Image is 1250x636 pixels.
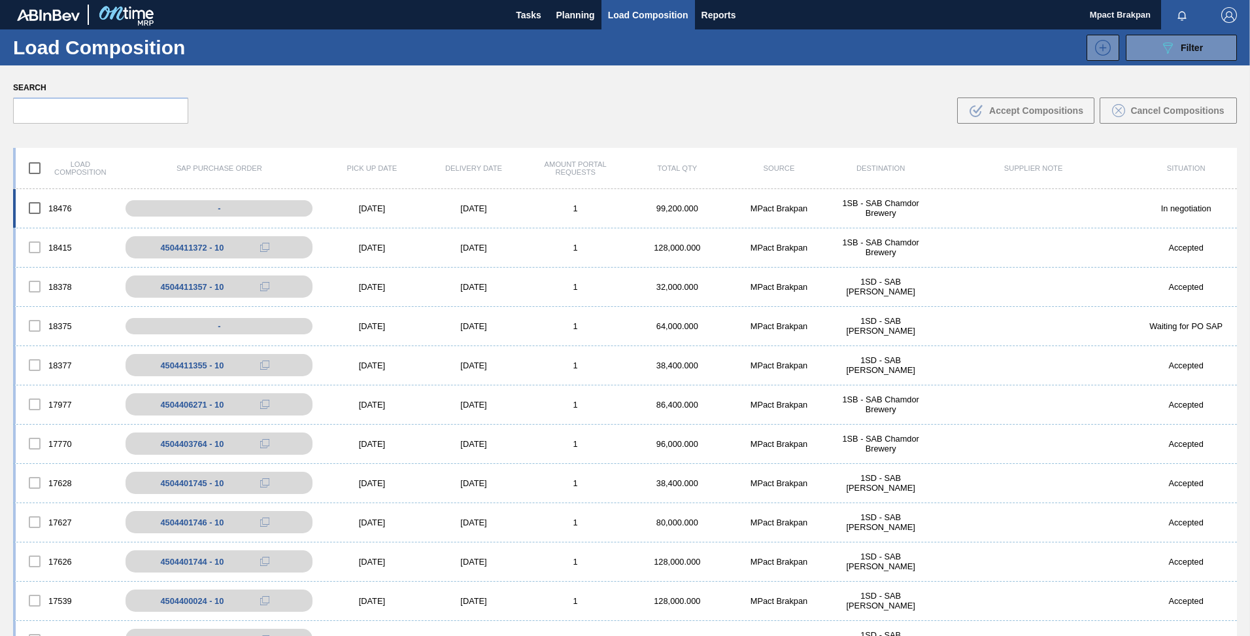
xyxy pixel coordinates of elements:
[524,439,626,449] div: 1
[160,596,224,606] div: 4504400024 - 10
[160,282,224,292] div: 4504411357 - 10
[1100,97,1237,124] button: Cancel Compositions
[830,395,932,414] div: 1SB - SAB Chamdor Brewery
[728,557,830,567] div: MPact Brakpan
[423,439,525,449] div: [DATE]
[524,243,626,253] div: 1
[321,282,423,292] div: [DATE]
[1135,478,1237,488] div: Accepted
[1135,203,1237,213] div: In negotiation
[126,200,312,217] div: -
[728,164,830,172] div: Source
[830,473,932,493] div: 1SD - SAB Rosslyn Brewery
[160,557,224,567] div: 4504401744 - 10
[626,478,728,488] div: 38,400.000
[1135,557,1237,567] div: Accepted
[252,397,278,412] div: Copy
[16,351,118,379] div: 18377
[321,557,423,567] div: [DATE]
[423,203,525,213] div: [DATE]
[830,198,932,218] div: 1SB - SAB Chamdor Brewery
[252,357,278,373] div: Copy
[626,439,728,449] div: 96,000.000
[252,514,278,530] div: Copy
[524,557,626,567] div: 1
[728,361,830,370] div: MPact Brakpan
[321,203,423,213] div: [DATE]
[321,518,423,527] div: [DATE]
[626,400,728,410] div: 86,400.000
[252,436,278,451] div: Copy
[423,557,525,567] div: [DATE]
[728,282,830,292] div: MPact Brakpan
[321,478,423,488] div: [DATE]
[989,105,1083,116] span: Accept Compositions
[830,591,932,610] div: 1SD - SAB Rosslyn Brewery
[524,596,626,606] div: 1
[423,164,525,172] div: Delivery Date
[626,361,728,370] div: 38,400.000
[321,596,423,606] div: [DATE]
[830,355,932,375] div: 1SD - SAB Rosslyn Brewery
[1135,164,1237,172] div: Situation
[16,469,118,497] div: 17628
[728,518,830,527] div: MPact Brakpan
[830,552,932,571] div: 1SD - SAB Rosslyn Brewery
[1181,43,1203,53] span: Filter
[16,154,118,182] div: Load composition
[423,518,525,527] div: [DATE]
[252,554,278,569] div: Copy
[830,164,932,172] div: Destination
[423,400,525,410] div: [DATE]
[515,7,543,23] span: Tasks
[1135,282,1237,292] div: Accepted
[1135,439,1237,449] div: Accepted
[728,596,830,606] div: MPact Brakpan
[321,243,423,253] div: [DATE]
[728,400,830,410] div: MPact Brakpan
[556,7,595,23] span: Planning
[16,194,118,222] div: 18476
[1135,400,1237,410] div: Accepted
[252,239,278,255] div: Copy
[728,203,830,213] div: MPact Brakpan
[160,400,224,410] div: 4504406271 - 10
[830,434,932,453] div: 1SB - SAB Chamdor Brewery
[252,279,278,294] div: Copy
[626,596,728,606] div: 128,000.000
[160,243,224,253] div: 4504411372 - 10
[524,282,626,292] div: 1
[321,361,423,370] div: [DATE]
[16,312,118,340] div: 18375
[830,512,932,532] div: 1SD - SAB Rosslyn Brewery
[626,321,728,331] div: 64,000.000
[13,79,188,97] label: Search
[626,243,728,253] div: 128,000.000
[524,400,626,410] div: 1
[1135,321,1237,331] div: Waiting for PO SAP
[524,361,626,370] div: 1
[524,478,626,488] div: 1
[321,400,423,410] div: [DATE]
[626,518,728,527] div: 80,000.000
[423,282,525,292] div: [DATE]
[1080,35,1119,61] div: New Load Composition
[321,439,423,449] div: [DATE]
[423,321,525,331] div: [DATE]
[728,243,830,253] div: MPact Brakpan
[160,361,224,370] div: 4504411355 - 10
[524,160,626,176] div: Amount Portal Requests
[1130,105,1224,116] span: Cancel Compositions
[830,238,932,257] div: 1SB - SAB Chamdor Brewery
[423,361,525,370] div: [DATE]
[1135,361,1237,370] div: Accepted
[1126,35,1237,61] button: Filter
[423,478,525,488] div: [DATE]
[321,321,423,331] div: [DATE]
[626,557,728,567] div: 128,000.000
[126,318,312,334] div: -
[16,587,118,614] div: 17539
[728,478,830,488] div: MPact Brakpan
[626,203,728,213] div: 99,200.000
[728,439,830,449] div: MPact Brakpan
